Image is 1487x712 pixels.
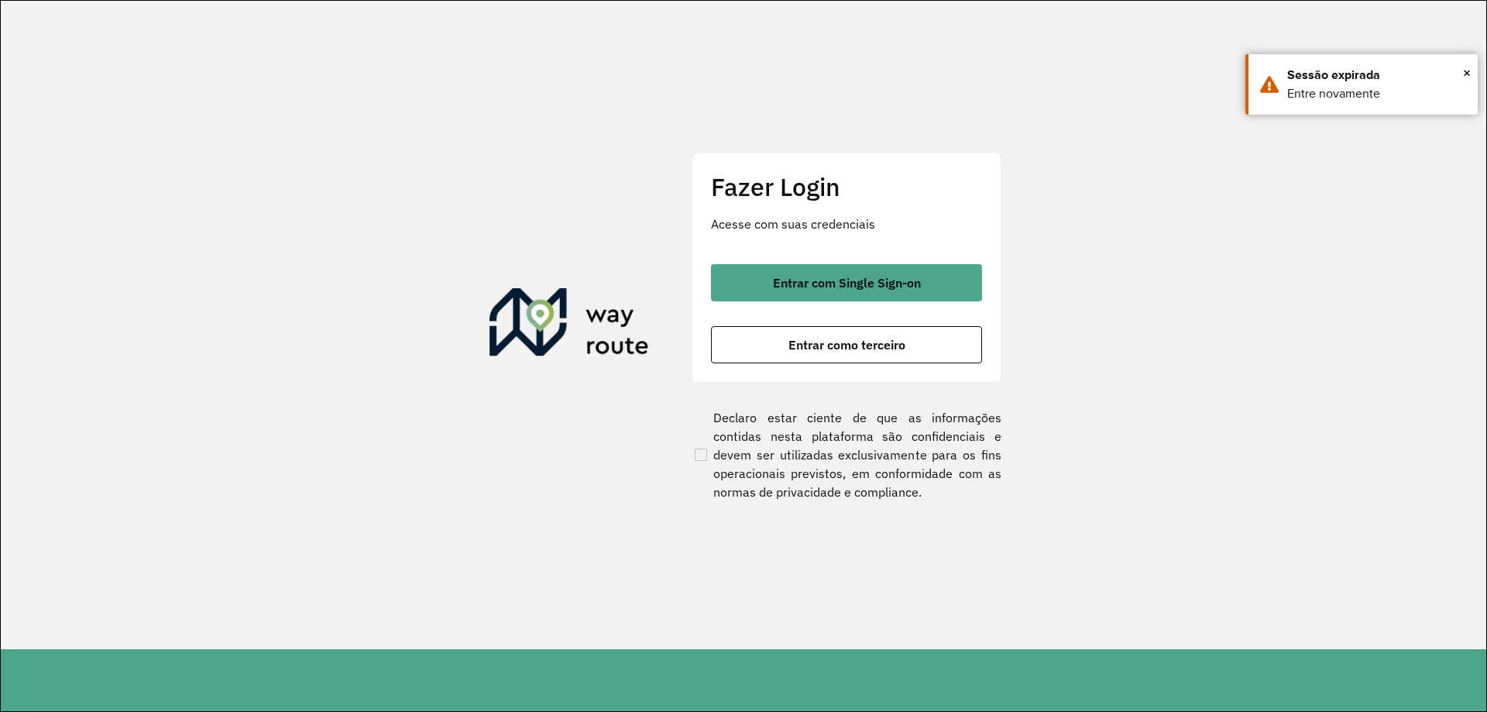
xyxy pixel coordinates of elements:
h2: Fazer Login [711,172,982,201]
div: Entre novamente [1287,84,1466,103]
button: Close [1463,61,1471,84]
button: button [711,326,982,363]
span: × [1463,61,1471,84]
button: button [711,264,982,301]
p: Acesse com suas credenciais [711,215,982,233]
span: Entrar com Single Sign-on [773,277,921,289]
label: Declaro estar ciente de que as informações contidas nesta plataforma são confidenciais e devem se... [692,408,1001,501]
img: Roteirizador AmbevTech [489,288,649,363]
span: Entrar como terceiro [788,339,905,351]
div: Sessão expirada [1287,66,1466,84]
